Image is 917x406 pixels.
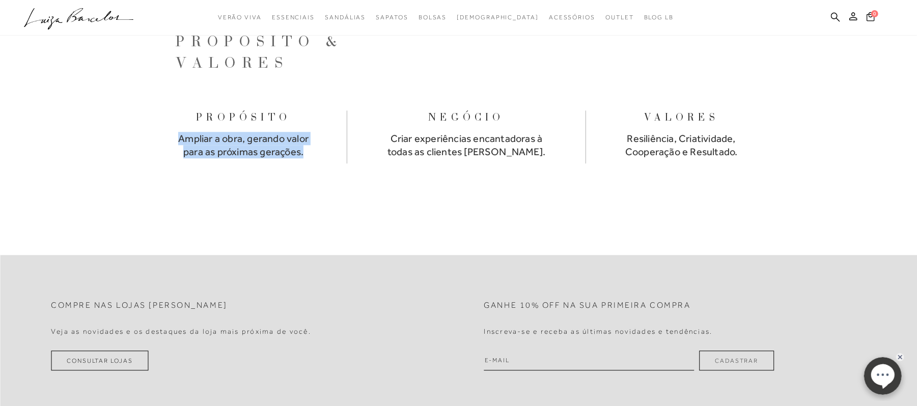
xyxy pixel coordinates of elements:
span: Acessórios [549,14,595,21]
a: categoryNavScreenReaderText [605,8,634,27]
input: E-mail [484,351,694,370]
span: Bolsas [419,14,447,21]
h2: Compre nas lojas [PERSON_NAME] [51,301,228,310]
a: categoryNavScreenReaderText [218,8,262,27]
button: 0 [864,11,878,25]
h2: PROPÓSITO [196,110,291,127]
button: Cadastrar [699,351,774,370]
span: [DEMOGRAPHIC_DATA] [457,14,539,21]
span: Sapatos [376,14,408,21]
h4: Inscreva-se e receba as últimas novidades e tendências. [484,327,713,336]
h4: Resiliência, Criatividade, Cooperação e Resultado. [622,132,741,159]
h2: Ganhe 10% off na sua primeira compra [484,301,691,310]
h4: Ampliar a obra, gerando valor para as próximas gerações. [176,132,312,159]
span: Sandálias [325,14,366,21]
h4: Criar experiências encantadoras à todas as clientes [PERSON_NAME]. [383,132,550,159]
a: categoryNavScreenReaderText [325,8,366,27]
h2: NEGÓCIO [428,110,504,127]
a: categoryNavScreenReaderText [419,8,447,27]
h2: VALORES [644,110,719,127]
span: Verão Viva [218,14,262,21]
span: BLOG LB [644,14,674,21]
a: BLOG LB [644,8,674,27]
a: categoryNavScreenReaderText [376,8,408,27]
a: categoryNavScreenReaderText [272,8,315,27]
a: categoryNavScreenReaderText [549,8,595,27]
h4: Veja as novidades e os destaques da loja mais próxima de você. [51,327,311,336]
span: Outlet [605,14,634,21]
span: 0 [871,10,878,17]
h1: PROPÓSITO & VALORES [176,32,777,75]
a: Consultar Lojas [51,351,149,370]
a: noSubCategoriesText [457,8,539,27]
span: Essenciais [272,14,315,21]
